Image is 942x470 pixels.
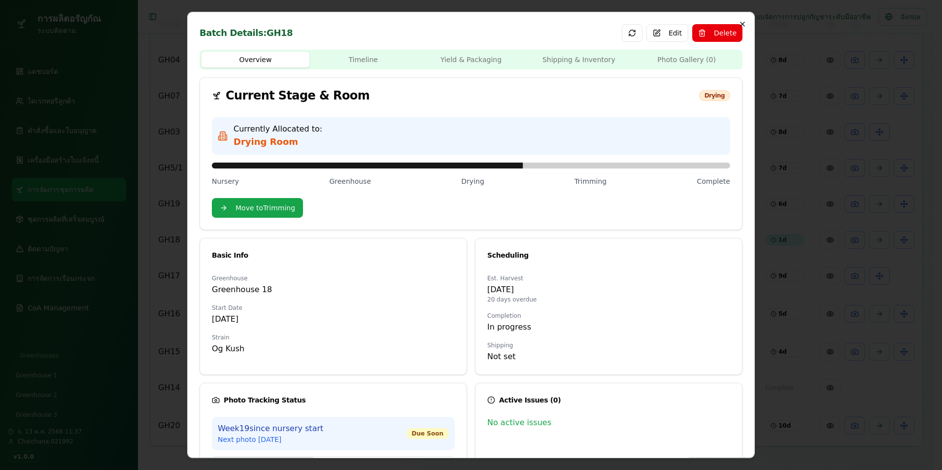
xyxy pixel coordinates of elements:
[525,52,633,67] button: Shipping & Inventory
[417,52,525,67] button: Yield & Packaging
[574,176,606,186] span: Trimming
[406,428,449,439] div: Due Soon
[200,29,293,37] h2: Batch Details: GH18
[212,250,455,260] div: Basic Info
[487,250,730,260] div: Scheduling
[212,90,370,101] span: Current Stage & Room
[487,351,730,363] p: Not set
[212,304,242,311] label: Start Date
[212,284,455,296] p: Greenhouse 18
[487,321,730,333] p: In progress
[212,343,455,355] p: Og Kush
[461,176,484,186] span: Drying
[329,176,371,186] span: Greenhouse
[212,313,455,325] p: [DATE]
[212,176,239,186] span: Nursery
[218,423,323,435] p: Week 19 since nursery start
[487,342,513,349] label: Shipping
[697,176,730,186] span: Complete
[212,275,248,282] label: Greenhouse
[633,52,740,67] button: Photo Gallery ( 0 )
[487,395,730,405] div: Active Issues ( 0 )
[234,123,322,135] p: Currently Allocated to:
[202,52,309,67] button: Overview
[212,334,230,341] label: Strain
[309,52,417,67] button: Timeline
[487,284,730,296] p: [DATE]
[487,275,523,282] label: Est. Harvest
[487,312,521,319] label: Completion
[218,435,323,444] p: Next photo [DATE]
[692,24,742,42] button: Delete
[487,417,730,429] p: No active issues
[212,395,455,405] div: Photo Tracking Status
[699,90,730,101] div: Drying
[646,24,688,42] button: Edit
[234,135,322,149] p: Drying Room
[212,198,303,218] button: Move toTrimming
[487,296,730,303] p: 20 days overdue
